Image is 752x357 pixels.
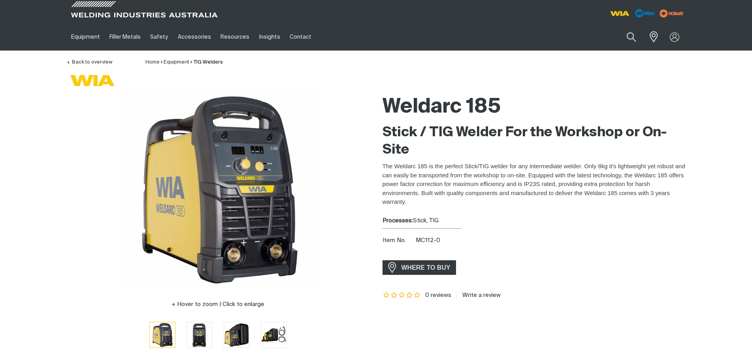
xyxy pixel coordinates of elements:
input: Product name or item number... [608,28,645,46]
a: Contact [285,23,316,51]
a: Home [145,60,160,65]
img: Weldarc 185 [187,322,212,348]
button: Hover to zoom | Click to enlarge [167,300,269,309]
a: Accessories [173,23,216,51]
a: Equipment [164,60,189,65]
nav: Main [66,23,531,51]
button: Go to slide 3 [224,322,250,348]
button: Go to slide 4 [261,322,287,348]
div: Stick, TIG [383,216,686,225]
p: The Weldarc 185 is the perfect Stick/TIG welder for any intermediate welder. Only 8kg it's lightw... [383,162,686,207]
h2: Stick / TIG Welder For the Workshop or On-Site [383,124,686,159]
span: Item No. [383,236,415,245]
span: 0 reviews [425,292,451,298]
img: Weldarc 185 [119,90,317,288]
img: miller [657,8,686,19]
img: Weldarc 185 [224,322,249,348]
button: Go to slide 2 [187,322,213,348]
a: Write a review [456,292,501,299]
a: WHERE TO BUY [383,260,456,275]
h1: Weldarc 185 [383,94,686,120]
a: Resources [216,23,254,51]
span: Rating: {0} [383,293,421,298]
nav: Breadcrumb [145,58,223,66]
span: WHERE TO BUY [396,261,456,274]
a: Back to overview of TIG Welders [66,60,112,65]
a: Filler Metals [105,23,145,51]
a: Insights [254,23,285,51]
button: Go to slide 1 [149,322,175,348]
img: Weldarc 185 [261,322,286,348]
img: Weldarc 185 [150,322,175,348]
a: TIG Welders [194,60,223,65]
a: Equipment [66,23,105,51]
button: Search products [618,28,645,46]
strong: Processes: [383,218,413,224]
a: Safety [145,23,173,51]
span: MC112-0 [416,237,440,243]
